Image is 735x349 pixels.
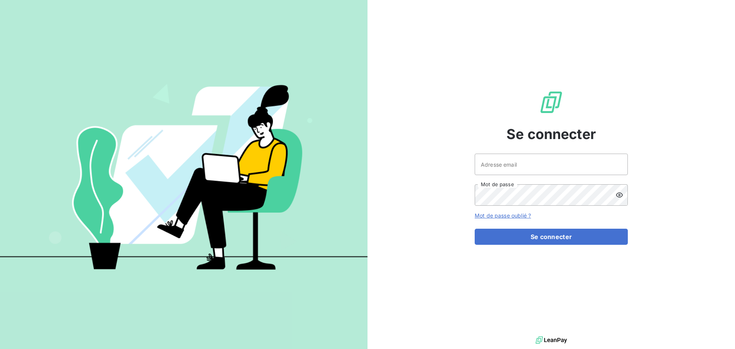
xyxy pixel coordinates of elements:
button: Se connecter [475,229,628,245]
input: placeholder [475,154,628,175]
span: Se connecter [506,124,596,144]
img: logo [536,334,567,346]
img: Logo LeanPay [539,90,563,115]
a: Mot de passe oublié ? [475,212,531,219]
